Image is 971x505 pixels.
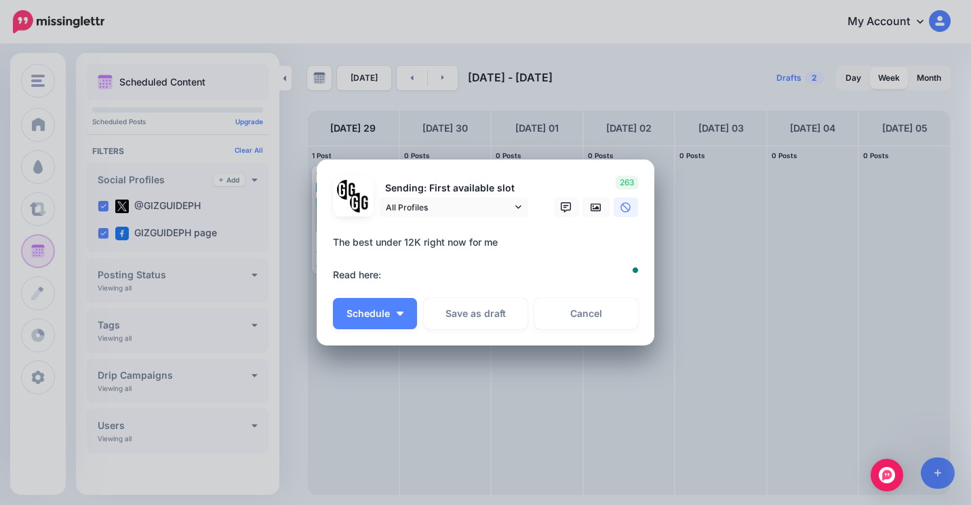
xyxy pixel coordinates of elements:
a: Cancel [534,298,638,329]
p: Sending: First available slot [379,181,528,196]
textarea: To enrich screen reader interactions, please activate Accessibility in Grammarly extension settings [333,234,645,283]
button: Save as draft [424,298,528,329]
img: arrow-down-white.png [397,312,403,316]
button: Schedule [333,298,417,329]
span: 263 [616,176,638,189]
span: All Profiles [386,200,512,214]
div: Open Intercom Messenger [871,459,903,491]
img: JT5sWCfR-79925.png [350,193,370,212]
a: All Profiles [379,198,528,217]
img: 353459792_649996473822713_4483302954317148903_n-bsa138318.png [337,180,357,200]
div: The best under 12K right now for me Read here: [333,234,645,283]
span: Schedule [346,309,390,318]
